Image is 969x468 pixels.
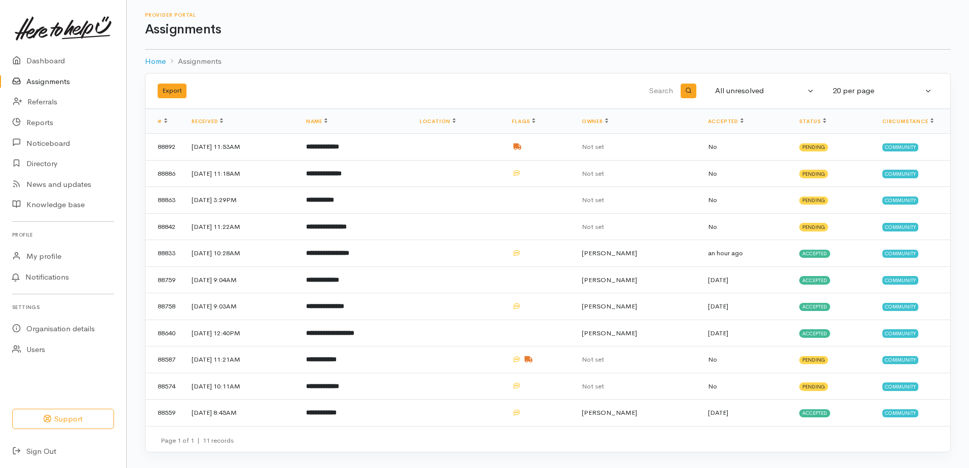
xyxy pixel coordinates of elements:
span: Not set [582,169,604,178]
h6: Provider Portal [145,12,951,18]
span: Community [882,409,918,417]
span: [PERSON_NAME] [582,329,637,337]
span: No [708,222,717,231]
td: [DATE] 8:45AM [183,400,298,426]
span: Accepted [799,250,830,258]
td: 88574 [145,373,183,400]
span: [PERSON_NAME] [582,276,637,284]
span: [PERSON_NAME] [582,302,637,310]
span: Accepted [799,329,830,337]
div: All unresolved [715,85,805,97]
span: Accepted [799,409,830,417]
h6: Profile [12,228,114,242]
button: Support [12,409,114,430]
span: Community [882,170,918,178]
td: 88892 [145,134,183,161]
span: No [708,382,717,391]
a: Received [192,118,223,125]
button: 20 per page [827,81,938,101]
span: Pending [799,382,828,391]
td: [DATE] 10:28AM [183,240,298,267]
td: 88833 [145,240,183,267]
span: Pending [799,170,828,178]
td: [DATE] 11:53AM [183,134,298,161]
time: [DATE] [708,408,728,417]
span: [PERSON_NAME] [582,408,637,417]
input: Search [433,79,675,103]
a: Location [420,118,456,125]
span: No [708,142,717,151]
td: 88886 [145,160,183,187]
span: Community [882,276,918,284]
span: Community [882,143,918,151]
td: 88759 [145,266,183,293]
td: [DATE] 9:03AM [183,293,298,320]
time: [DATE] [708,302,728,310]
td: [DATE] 11:18AM [183,160,298,187]
a: Owner [582,118,608,125]
span: Pending [799,356,828,364]
span: Community [882,197,918,205]
a: # [158,118,167,125]
span: Pending [799,197,828,205]
button: All unresolved [709,81,821,101]
td: [DATE] 9:04AM [183,266,298,293]
span: Pending [799,143,828,151]
time: an hour ago [708,249,743,257]
span: Community [882,356,918,364]
td: [DATE] 11:22AM [183,213,298,240]
span: Pending [799,223,828,231]
h1: Assignments [145,22,951,37]
span: No [708,169,717,178]
a: Flags [512,118,535,125]
nav: breadcrumb [145,50,951,73]
span: [PERSON_NAME] [582,249,637,257]
a: Circumstance [882,118,934,125]
span: No [708,196,717,204]
a: Accepted [708,118,743,125]
small: Page 1 of 1 11 records [161,436,234,445]
div: 20 per page [833,85,923,97]
span: Accepted [799,303,830,311]
td: 88758 [145,293,183,320]
span: Not set [582,222,604,231]
span: Not set [582,142,604,151]
button: Export [158,84,187,98]
td: 88842 [145,213,183,240]
span: Not set [582,382,604,391]
span: Community [882,303,918,311]
td: 88559 [145,400,183,426]
span: Community [882,250,918,258]
span: Community [882,223,918,231]
a: Name [306,118,327,125]
td: 88640 [145,320,183,346]
span: | [197,436,200,445]
td: [DATE] 11:21AM [183,346,298,373]
a: Status [799,118,826,125]
h6: Settings [12,300,114,314]
td: 88863 [145,187,183,214]
span: Not set [582,355,604,364]
td: [DATE] 10:11AM [183,373,298,400]
span: Community [882,329,918,337]
a: Home [145,56,166,67]
span: Accepted [799,276,830,284]
time: [DATE] [708,329,728,337]
span: Not set [582,196,604,204]
td: 88587 [145,346,183,373]
td: [DATE] 12:40PM [183,320,298,346]
span: Community [882,382,918,391]
time: [DATE] [708,276,728,284]
li: Assignments [166,56,221,67]
span: No [708,355,717,364]
td: [DATE] 3:29PM [183,187,298,214]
